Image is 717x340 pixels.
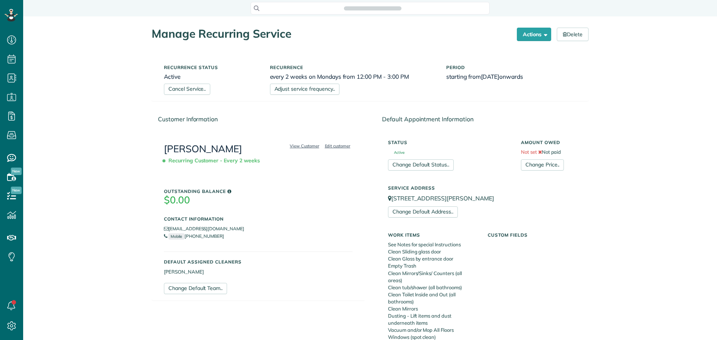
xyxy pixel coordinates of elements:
li: [EMAIL_ADDRESS][DOMAIN_NAME] [164,225,353,233]
a: Adjust service frequency.. [270,84,339,95]
h1: Manage Recurring Service [152,28,511,40]
li: Clean Sliding glass door [388,248,477,255]
a: Mobile[PHONE_NUMBER] [164,233,224,239]
li: Clean tub/shower (all bathrooms) [388,284,477,291]
a: Edit customer [323,143,353,149]
span: Active [388,151,404,155]
small: Mobile [168,233,184,240]
li: [PERSON_NAME] [164,268,353,275]
li: Clean Toilet Inside and Out (all bathrooms) [388,291,477,305]
h5: Work Items [388,233,477,237]
h5: Contact Information [164,216,353,221]
p: [STREET_ADDRESS][PERSON_NAME] [388,194,576,203]
span: Recurring Customer - Every 2 weeks [164,154,263,167]
li: Dusting - Lift items and dust underneath items [388,312,477,327]
h5: Period [446,65,576,70]
h5: Service Address [388,185,576,190]
h6: starting from onwards [446,74,576,80]
li: Clean Mirrors [388,305,477,312]
h5: Amount Owed [521,140,576,145]
a: Delete [557,28,589,41]
a: Change Default Status.. [388,159,454,171]
h5: Default Assigned Cleaners [164,259,353,264]
div: Customer Information [152,109,364,130]
div: Not paid [515,136,582,171]
h5: Status [388,140,510,145]
span: New [11,168,22,175]
h6: Active [164,74,259,80]
span: Not set [521,149,537,155]
li: Vacuum and/or Mop All Floors [388,327,477,334]
a: Change Default Address.. [388,206,458,218]
li: Clean Glass by entrance door [388,255,477,262]
h6: every 2 weeks on Mondays from 12:00 PM - 3:00 PM [270,74,435,80]
h3: $0.00 [164,195,353,206]
h5: Recurrence [270,65,435,70]
span: [DATE] [481,73,500,80]
a: [PERSON_NAME] [164,143,242,155]
a: Change Price.. [521,159,564,171]
li: Empty Trash [388,262,477,269]
h5: Recurrence status [164,65,259,70]
a: View Customer [288,143,322,149]
a: Cancel Service.. [164,84,210,95]
h5: Outstanding Balance [164,189,353,194]
button: Actions [517,28,551,41]
span: New [11,187,22,194]
a: Change Default Team.. [164,283,227,294]
h5: Custom Fields [488,233,576,237]
div: Default Appointment Information [376,109,588,130]
li: Clean Mirrors/Sinks/ Counters (all areas) [388,270,477,284]
li: See Notes for special Instructions [388,241,477,248]
span: Search ZenMaid… [351,4,394,12]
